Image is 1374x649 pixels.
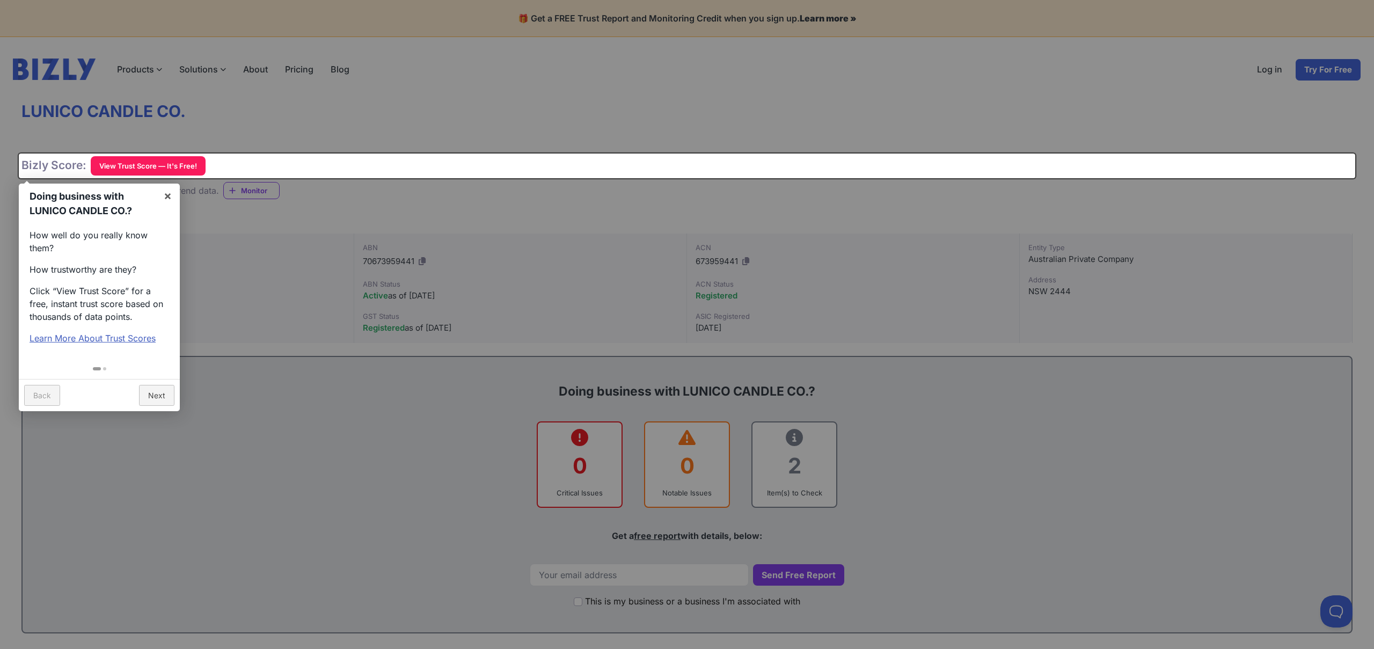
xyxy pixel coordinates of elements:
a: Learn More About Trust Scores [30,333,156,344]
a: × [156,184,180,208]
p: How well do you really know them? [30,229,169,254]
h1: Doing business with LUNICO CANDLE CO.? [30,189,155,218]
p: How trustworthy are they? [30,263,169,276]
a: Back [24,385,60,406]
p: Click “View Trust Score” for a free, instant trust score based on thousands of data points. [30,285,169,323]
a: Next [139,385,174,406]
